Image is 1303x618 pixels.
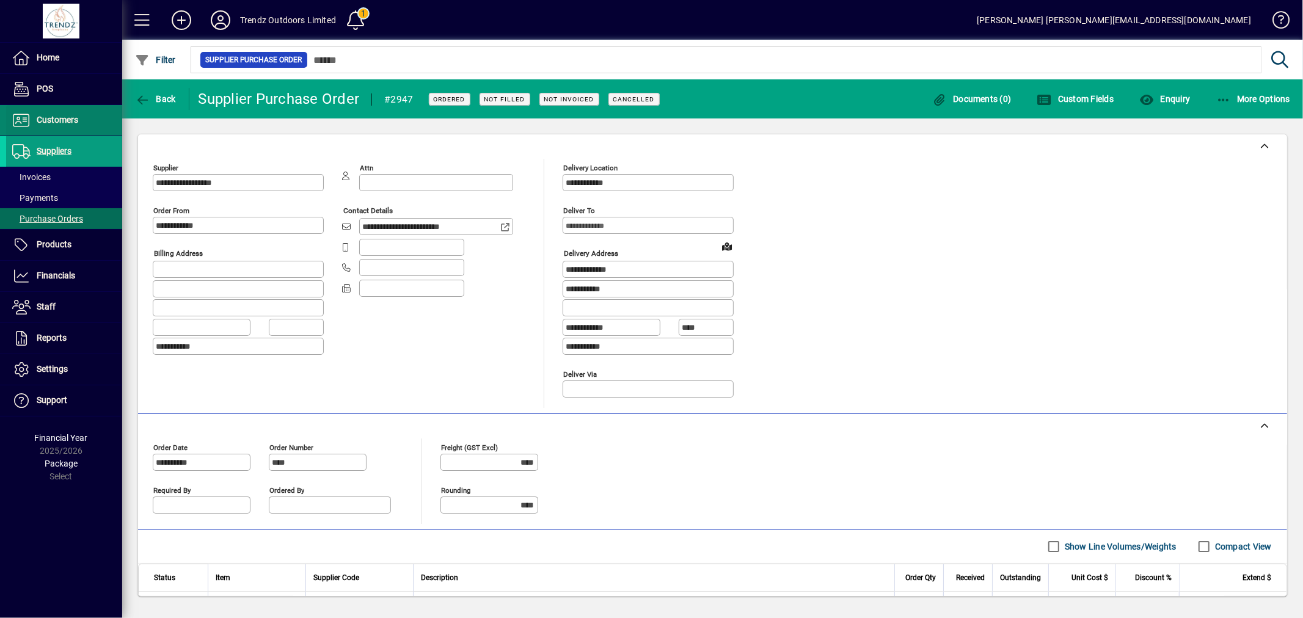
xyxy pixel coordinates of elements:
[6,167,122,187] a: Invoices
[929,88,1015,110] button: Documents (0)
[153,206,189,215] mat-label: Order from
[360,164,373,172] mat-label: Attn
[132,88,179,110] button: Back
[1213,540,1272,553] label: Compact View
[956,571,985,584] span: Received
[12,172,51,182] span: Invoices
[37,364,68,374] span: Settings
[45,459,78,468] span: Package
[154,571,175,584] span: Status
[563,206,595,215] mat-label: Deliver To
[943,592,992,616] td: 0.0000
[1263,2,1288,42] a: Knowledge Base
[977,10,1251,30] div: [PERSON_NAME] [PERSON_NAME][EMAIL_ADDRESS][DOMAIN_NAME]
[1179,592,1287,616] td: 589.92
[216,571,230,584] span: Item
[6,208,122,229] a: Purchase Orders
[421,571,458,584] span: Description
[37,271,75,280] span: Financials
[269,485,304,494] mat-label: Ordered by
[717,236,737,256] a: View on map
[6,292,122,322] a: Staff
[932,94,1012,104] span: Documents (0)
[37,395,67,405] span: Support
[37,53,59,62] span: Home
[135,55,176,65] span: Filter
[269,443,313,451] mat-label: Order number
[1213,88,1294,110] button: More Options
[1243,571,1271,584] span: Extend $
[12,214,83,224] span: Purchase Orders
[434,95,465,103] span: Ordered
[1135,571,1172,584] span: Discount %
[37,302,56,311] span: Staff
[6,187,122,208] a: Payments
[1136,88,1193,110] button: Enquiry
[894,592,943,616] td: 24.0000
[153,164,178,172] mat-label: Supplier
[613,95,655,103] span: Cancelled
[201,9,240,31] button: Profile
[205,54,302,66] span: Supplier Purchase Order
[1115,592,1179,616] td: 0.00
[37,115,78,125] span: Customers
[905,571,936,584] span: Order Qty
[6,385,122,416] a: Support
[37,333,67,343] span: Reports
[563,164,618,172] mat-label: Delivery Location
[441,485,470,494] mat-label: Rounding
[6,105,122,136] a: Customers
[1048,592,1115,616] td: 24.5800
[1037,94,1114,104] span: Custom Fields
[240,10,336,30] div: Trendz Outdoors Limited
[153,443,188,451] mat-label: Order date
[37,239,71,249] span: Products
[1071,571,1108,584] span: Unit Cost $
[1000,571,1041,584] span: Outstanding
[122,88,189,110] app-page-header-button: Back
[6,43,122,73] a: Home
[484,95,525,103] span: Not Filled
[199,89,360,109] div: Supplier Purchase Order
[37,84,53,93] span: POS
[441,443,498,451] mat-label: Freight (GST excl)
[6,323,122,354] a: Reports
[1216,94,1291,104] span: More Options
[153,485,191,494] mat-label: Required by
[12,193,58,203] span: Payments
[1034,88,1117,110] button: Custom Fields
[162,9,201,31] button: Add
[135,94,176,104] span: Back
[563,369,597,378] mat-label: Deliver via
[37,146,71,156] span: Suppliers
[384,90,413,109] div: #2947
[6,230,122,260] a: Products
[992,592,1048,616] td: 0.0000
[132,49,179,71] button: Filter
[6,354,122,385] a: Settings
[544,95,594,103] span: Not Invoiced
[1139,94,1190,104] span: Enquiry
[6,261,122,291] a: Financials
[35,433,88,443] span: Financial Year
[313,571,359,584] span: Supplier Code
[6,74,122,104] a: POS
[1062,540,1177,553] label: Show Line Volumes/Weights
